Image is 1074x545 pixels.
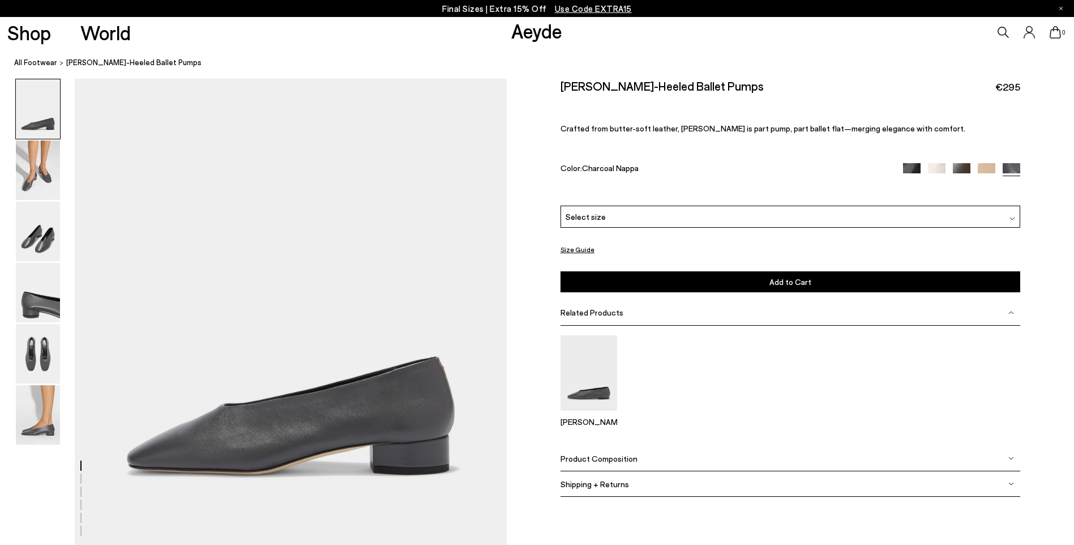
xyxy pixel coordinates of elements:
[442,2,632,16] p: Final Sizes | Extra 15% Off
[560,479,629,489] span: Shipping + Returns
[769,277,811,287] span: Add to Cart
[560,124,965,133] span: Crafted from butter-soft leather, [PERSON_NAME] is part pump, part ballet flat—merging elegance w...
[560,403,617,427] a: Kirsten Ballet Flats [PERSON_NAME]
[7,23,51,42] a: Shop
[16,324,60,384] img: Delia Low-Heeled Ballet Pumps - Image 5
[66,57,202,69] span: [PERSON_NAME]-Heeled Ballet Pumps
[1009,216,1015,222] img: svg%3E
[1061,29,1067,36] span: 0
[560,454,637,463] span: Product Composition
[555,3,632,14] span: Navigate to /collections/ss25-final-sizes
[995,80,1020,94] span: €295
[1008,481,1014,487] img: svg%3E
[560,417,617,427] p: [PERSON_NAME]
[80,23,131,42] a: World
[582,163,639,173] span: Charcoal Nappa
[560,163,888,176] div: Color:
[14,57,57,69] a: All Footwear
[16,79,60,139] img: Delia Low-Heeled Ballet Pumps - Image 1
[560,79,764,93] h2: [PERSON_NAME]-Heeled Ballet Pumps
[560,308,623,317] span: Related Products
[16,263,60,322] img: Delia Low-Heeled Ballet Pumps - Image 4
[16,140,60,200] img: Delia Low-Heeled Ballet Pumps - Image 2
[1008,310,1014,316] img: svg%3E
[1008,455,1014,461] img: svg%3E
[560,335,617,411] img: Kirsten Ballet Flats
[16,202,60,261] img: Delia Low-Heeled Ballet Pumps - Image 3
[16,385,60,445] img: Delia Low-Heeled Ballet Pumps - Image 6
[566,211,606,223] span: Select size
[1050,26,1061,39] a: 0
[511,19,562,42] a: Aeyde
[560,242,594,257] button: Size Guide
[560,271,1021,292] button: Add to Cart
[14,48,1074,79] nav: breadcrumb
